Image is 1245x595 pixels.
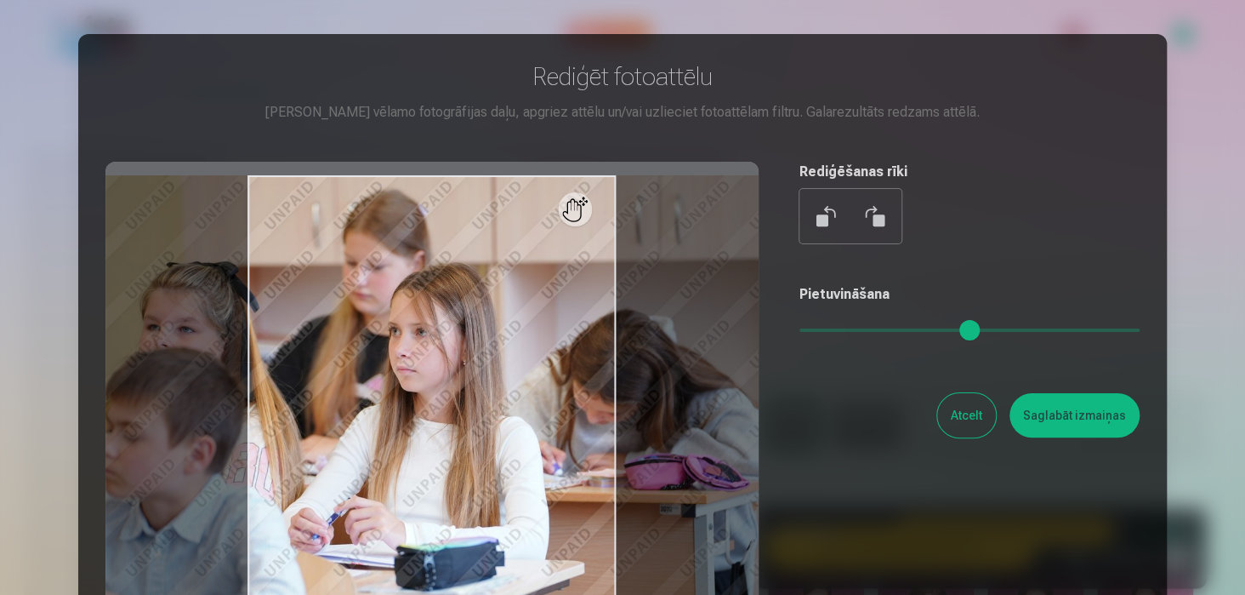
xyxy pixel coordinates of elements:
[105,61,1140,92] h3: Rediģēt fotoattēlu
[799,284,1140,305] h5: Pietuvināšana
[1009,393,1140,438] button: Saglabāt izmaiņas
[105,102,1140,123] div: [PERSON_NAME] vēlamo fotogrāfijas daļu, apgriez attēlu un/vai uzlieciet fotoattēlam filtru. Galar...
[937,393,996,438] button: Atcelt
[799,162,1140,182] h5: Rediģēšanas rīki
